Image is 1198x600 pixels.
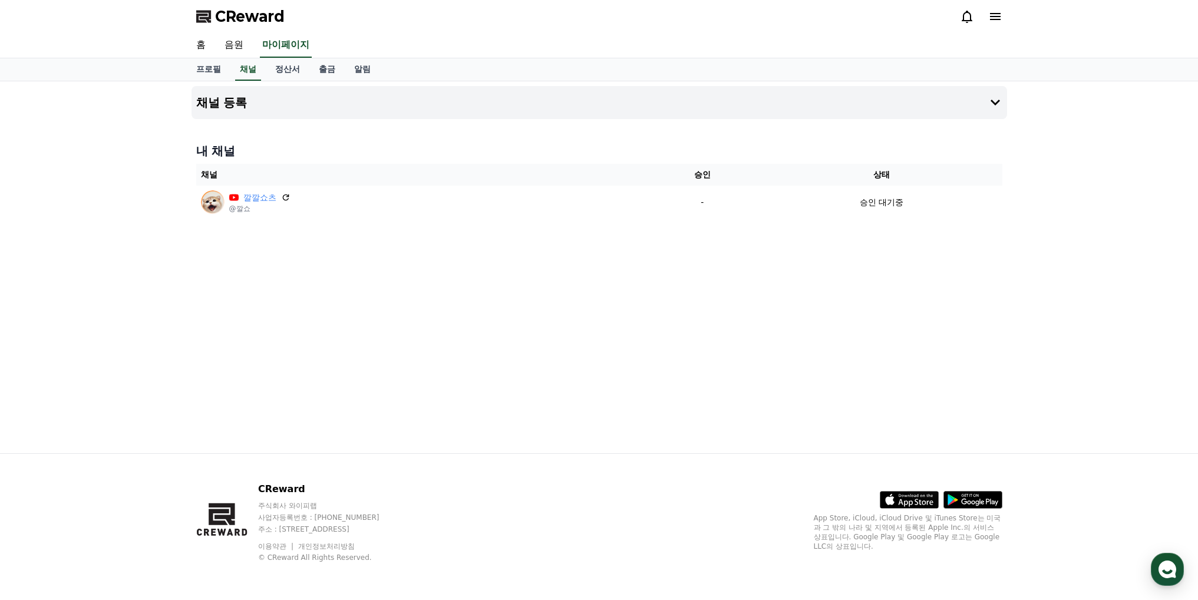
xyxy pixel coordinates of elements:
a: 프로필 [187,58,230,81]
th: 승인 [643,164,761,186]
a: 채널 [235,58,261,81]
button: 채널 등록 [192,86,1007,119]
a: 홈 [187,33,215,58]
h4: 채널 등록 [196,96,247,109]
img: 깔깔쇼츠 [201,190,225,214]
p: - [648,196,756,209]
a: 깔깔쇼츠 [243,192,276,204]
a: 개인정보처리방침 [298,542,355,550]
a: 출금 [309,58,345,81]
a: CReward [196,7,285,26]
a: 마이페이지 [260,33,312,58]
a: 음원 [215,33,253,58]
a: 정산서 [266,58,309,81]
p: 주소 : [STREET_ADDRESS] [258,525,402,534]
a: 알림 [345,58,380,81]
p: 사업자등록번호 : [PHONE_NUMBER] [258,513,402,522]
span: CReward [215,7,285,26]
p: App Store, iCloud, iCloud Drive 및 iTunes Store는 미국과 그 밖의 나라 및 지역에서 등록된 Apple Inc.의 서비스 상표입니다. Goo... [814,513,1002,551]
th: 채널 [196,164,644,186]
p: © CReward All Rights Reserved. [258,553,402,562]
h4: 내 채널 [196,143,1002,159]
p: @깔쇼 [229,204,291,213]
a: 이용약관 [258,542,295,550]
p: 주식회사 와이피랩 [258,501,402,510]
p: 승인 대기중 [860,196,903,209]
th: 상태 [761,164,1002,186]
p: CReward [258,482,402,496]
